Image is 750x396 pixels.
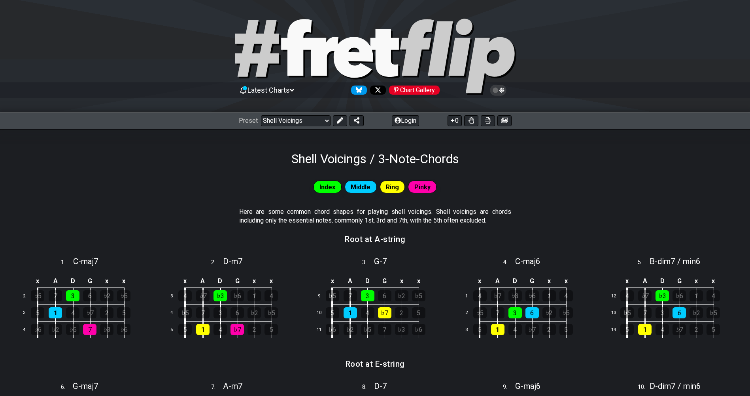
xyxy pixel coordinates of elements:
td: 12 [608,287,627,305]
div: 6 [83,290,96,301]
div: ♭2 [247,307,261,318]
td: 1 [461,287,480,305]
a: Follow #fretflip at X [367,86,386,95]
td: 4 [166,305,185,322]
div: ♭5 [31,290,44,301]
div: ♭5 [178,307,192,318]
div: ♭7 [673,324,686,335]
div: 1 [196,324,210,335]
div: 7 [638,307,652,318]
div: 2 [395,307,408,318]
div: 5 [473,324,487,335]
div: ♭7 [196,290,210,301]
span: A - m7 [223,381,243,391]
td: 10 [313,305,332,322]
button: Edit Preset [333,115,347,126]
div: 7 [83,324,96,335]
div: 4 [178,290,192,301]
td: x [540,275,557,288]
td: 3 [166,287,185,305]
div: 4 [264,290,278,301]
div: ♭5 [361,324,374,335]
span: C - maj7 [73,257,98,266]
td: x [393,275,410,288]
div: 6 [230,307,244,318]
div: 1 [247,290,261,301]
div: ♭5 [66,324,79,335]
div: 1 [49,307,62,318]
span: D - 7 [374,381,387,391]
td: G [81,275,98,288]
span: Pinky [414,181,431,193]
div: 7 [378,324,391,335]
div: 7 [49,290,62,301]
div: 4 [707,290,720,301]
td: D [506,275,524,288]
span: C - maj6 [515,257,540,266]
button: Print [481,115,495,126]
td: A [47,275,64,288]
div: 5 [264,324,278,335]
div: 1 [638,324,652,335]
span: D - dim7 / min6 [650,381,701,391]
div: 7 [196,307,210,318]
span: 8 . [362,383,374,392]
td: x [618,275,636,288]
div: 6 [378,290,391,301]
div: ♭2 [395,290,408,301]
div: ♭5 [412,290,425,301]
div: 3 [656,307,669,318]
div: 1 [344,307,357,318]
div: ♭2 [542,307,556,318]
div: 4 [508,324,522,335]
td: x [246,275,263,288]
td: D [359,275,376,288]
td: x [410,275,427,288]
span: 3 . [362,258,374,267]
div: 6 [673,307,686,318]
td: A [489,275,506,288]
div: ♭7 [230,324,244,335]
span: G - maj6 [515,381,541,391]
td: x [705,275,722,288]
div: 4 [559,290,573,301]
span: Latest Charts [247,86,290,94]
p: Here are some common chord shapes for playing shell voicings. Shell voicings are chords including... [239,208,511,225]
td: x [176,275,194,288]
div: ♭5 [707,307,720,318]
td: A [636,275,654,288]
span: B - dim7 / min6 [650,257,701,266]
td: x [28,275,47,288]
div: 1 [542,290,556,301]
span: 9 . [503,383,515,392]
div: 1 [491,324,504,335]
div: ♭3 [395,324,408,335]
td: x [471,275,489,288]
div: ♭2 [49,324,62,335]
a: Follow #fretflip at Bluesky [348,86,367,95]
div: 5 [117,307,130,318]
a: #fretflip at Pinterest [386,86,440,95]
td: 3 [19,305,38,322]
td: 5 [166,321,185,338]
td: x [263,275,280,288]
td: x [688,275,705,288]
div: ♭2 [100,290,113,301]
td: 14 [608,321,627,338]
div: ♭7 [378,307,391,318]
button: Toggle Dexterity for all fretkits [464,115,478,126]
button: Create image [497,115,512,126]
td: G [671,275,688,288]
span: D - m7 [223,257,243,266]
div: Chart Gallery [389,86,440,95]
div: 5 [707,324,720,335]
td: G [229,275,246,288]
span: 4 . [503,258,515,267]
select: Preset [261,115,331,126]
h3: Root at A-string [345,235,405,244]
div: 3 [508,307,522,318]
div: 4 [656,324,669,335]
div: 3 [66,290,79,301]
div: ♭6 [117,324,130,335]
div: ♭6 [673,290,686,301]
